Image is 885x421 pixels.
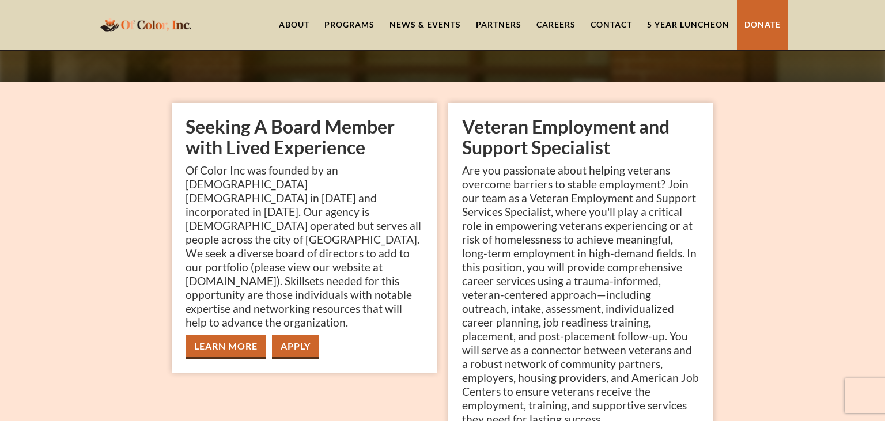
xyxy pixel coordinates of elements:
a: Learn More [186,335,266,359]
h2: Seeking A Board Member with Lived Experience [186,116,423,158]
h2: Veteran Employment and Support Specialist [462,116,699,158]
a: home [97,11,195,38]
p: Of Color Inc was founded by an [DEMOGRAPHIC_DATA] [DEMOGRAPHIC_DATA] in [DATE] and incorporated i... [186,164,423,329]
a: Apply [272,335,319,359]
div: Programs [324,19,375,31]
